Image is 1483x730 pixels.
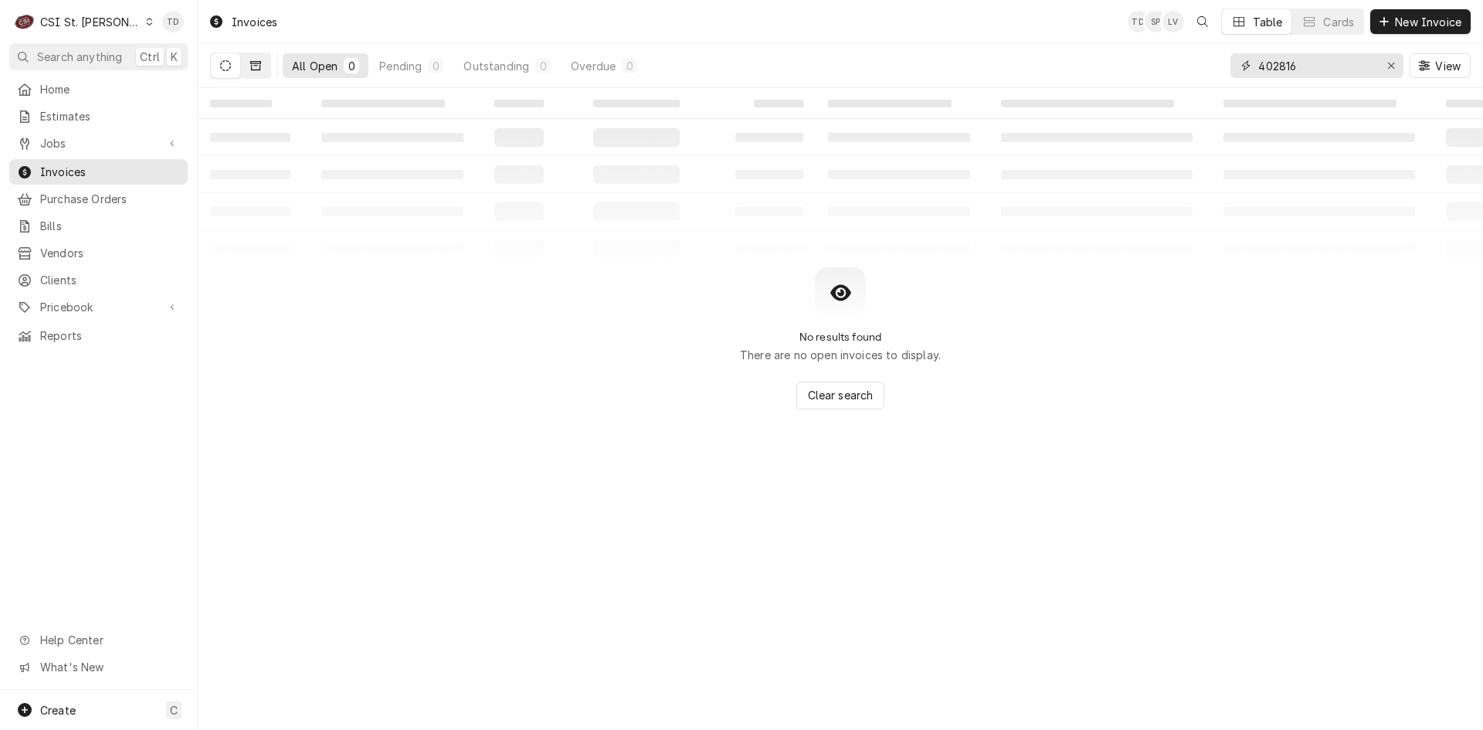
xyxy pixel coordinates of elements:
span: Ctrl [140,49,160,65]
button: Erase input [1379,53,1403,78]
a: Home [9,76,188,102]
a: Purchase Orders [9,186,188,212]
div: C [14,11,36,32]
table: All Open Invoices List Loading [198,88,1483,267]
p: There are no open invoices to display. [740,347,941,363]
a: Estimates [9,104,188,129]
button: Search anythingCtrlK [9,43,188,70]
div: 0 [431,58,440,74]
div: Outstanding [463,58,529,74]
span: Bills [40,218,180,234]
span: ‌ [494,100,544,107]
div: TD [1128,11,1149,32]
span: Clear search [805,387,877,403]
a: Go to What's New [9,654,188,680]
div: Cards [1323,14,1354,30]
div: Tim Devereux's Avatar [1128,11,1149,32]
span: Reports [40,328,180,344]
span: Purchase Orders [40,191,180,207]
a: Vendors [9,240,188,266]
input: Keyword search [1258,53,1374,78]
span: Home [40,81,180,97]
div: Shelley Politte's Avatar [1145,11,1166,32]
a: Reports [9,323,188,348]
span: K [171,49,178,65]
a: Bills [9,213,188,239]
span: New Invoice [1392,14,1464,30]
span: Jobs [40,135,157,151]
span: Search anything [37,49,122,65]
div: 0 [538,58,548,74]
span: Invoices [40,164,180,180]
span: ‌ [828,100,952,107]
span: ‌ [1223,100,1396,107]
span: Clients [40,272,180,288]
a: Clients [9,267,188,293]
div: Lisa Vestal's Avatar [1162,11,1184,32]
span: Create [40,704,76,717]
span: View [1432,58,1464,74]
h2: No results found [799,331,882,344]
span: Vendors [40,245,180,261]
a: Go to Help Center [9,627,188,653]
div: CSI St. Louis's Avatar [14,11,36,32]
div: Overdue [571,58,616,74]
div: TD [162,11,184,32]
a: Invoices [9,159,188,185]
span: Help Center [40,632,178,648]
span: ‌ [321,100,445,107]
span: ‌ [210,100,272,107]
div: CSI St. [PERSON_NAME] [40,14,141,30]
div: Table [1253,14,1283,30]
span: ‌ [754,100,803,107]
span: What's New [40,659,178,675]
button: Clear search [796,382,885,409]
div: 0 [625,58,634,74]
span: Estimates [40,108,180,124]
span: C [170,702,178,718]
span: ‌ [593,100,680,107]
div: SP [1145,11,1166,32]
div: LV [1162,11,1184,32]
div: All Open [292,58,338,74]
span: ‌ [1001,100,1174,107]
span: Pricebook [40,299,157,315]
button: View [1410,53,1471,78]
button: Open search [1190,9,1215,34]
div: Tim Devereux's Avatar [162,11,184,32]
div: Pending [379,58,422,74]
button: New Invoice [1370,9,1471,34]
a: Go to Jobs [9,131,188,156]
a: Go to Pricebook [9,294,188,320]
div: 0 [347,58,356,74]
